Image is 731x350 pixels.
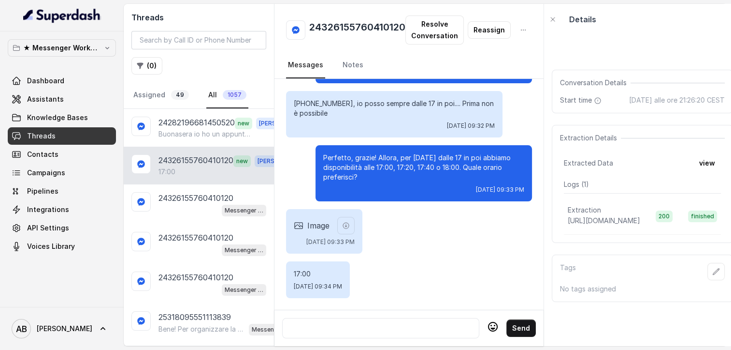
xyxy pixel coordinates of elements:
[568,216,640,225] span: [URL][DOMAIN_NAME]
[27,186,58,196] span: Pipelines
[255,155,309,167] span: [PERSON_NAME]
[568,205,601,215] p: Extraction
[27,94,64,104] span: Assistants
[158,167,175,177] p: 17:00
[8,91,116,108] a: Assistants
[569,14,596,25] p: Details
[131,12,266,23] h2: Threads
[23,42,100,54] p: ★ Messenger Workspace
[171,90,189,100] span: 49
[158,311,231,323] p: 25318095551113839
[286,52,532,78] nav: Tabs
[27,113,88,122] span: Knowledge Bases
[131,82,191,108] a: Assigned49
[8,219,116,237] a: API Settings
[560,78,631,88] span: Conversation Details
[27,223,69,233] span: API Settings
[37,324,92,334] span: [PERSON_NAME]
[16,324,27,334] text: AB
[8,39,116,57] button: ★ Messenger Workspace
[447,122,495,130] span: [DATE] 09:32 PM
[8,127,116,145] a: Threads
[309,20,405,40] h2: 24326155760410120
[8,201,116,218] a: Integrations
[158,232,233,243] p: 24326155760410120
[693,154,721,172] button: view
[27,131,56,141] span: Threads
[225,245,263,255] p: Messenger Metodo FESPA v2
[252,325,290,335] p: Messenger Metodo FESPA v2
[323,153,524,182] p: Perfetto, grazie! Allora, per [DATE] dalle 17 in poi abbiamo disponibilità alle 17:00, 17:20, 17:...
[158,324,245,334] p: Bene! Per organizzare la chiamata, posso avere il tuo numero di telefono? Così ti facciamo chiama...
[564,158,613,168] span: Extracted Data
[206,82,248,108] a: All1057
[27,205,69,214] span: Integrations
[158,129,251,139] p: Buonasera io ho un appuntamento [DATE] sera alle 19 fino alle 20. Sono libera fino alle 19.30 per...
[8,238,116,255] a: Voices Library
[158,272,233,283] p: 24326155760410120
[476,186,524,194] span: [DATE] 09:33 PM
[560,95,603,105] span: Start time
[158,154,233,167] p: 24326155760410120
[256,118,310,129] span: [PERSON_NAME]
[158,117,235,129] p: 24282196681450520
[560,133,621,143] span: Extraction Details
[27,168,65,178] span: Campaigns
[8,146,116,163] a: Contacts
[688,211,717,222] span: finished
[506,320,536,337] button: Send
[286,52,325,78] a: Messages
[27,242,75,251] span: Voices Library
[158,192,233,204] p: 24326155760410120
[235,118,252,129] span: new
[233,155,251,167] span: new
[23,8,101,23] img: light.svg
[629,95,725,105] span: [DATE] alle ore 21:26:20 CEST
[131,31,266,49] input: Search by Call ID or Phone Number
[223,90,246,100] span: 1057
[8,72,116,90] a: Dashboard
[27,150,58,159] span: Contacts
[294,220,330,231] div: Image
[8,164,116,182] a: Campaigns
[294,269,342,279] p: 17:00
[8,109,116,126] a: Knowledge Bases
[294,99,495,118] p: [PHONE_NUMBER], io posso sempre dalle 17 in poi.... Prima non è possibile
[294,283,342,290] span: [DATE] 09:34 PM
[341,52,365,78] a: Notes
[560,284,725,294] p: No tags assigned
[8,183,116,200] a: Pipelines
[225,285,263,295] p: Messenger Metodo FESPA v2
[564,180,721,189] p: Logs ( 1 )
[131,57,162,75] button: (0)
[131,82,266,108] nav: Tabs
[306,238,355,246] span: [DATE] 09:33 PM
[27,76,64,86] span: Dashboard
[8,315,116,342] a: [PERSON_NAME]
[225,206,263,215] p: Messenger Metodo FESPA v2
[656,211,673,222] span: 200
[405,15,464,45] button: Resolve Conversation
[468,21,511,39] button: Reassign
[560,263,576,280] p: Tags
